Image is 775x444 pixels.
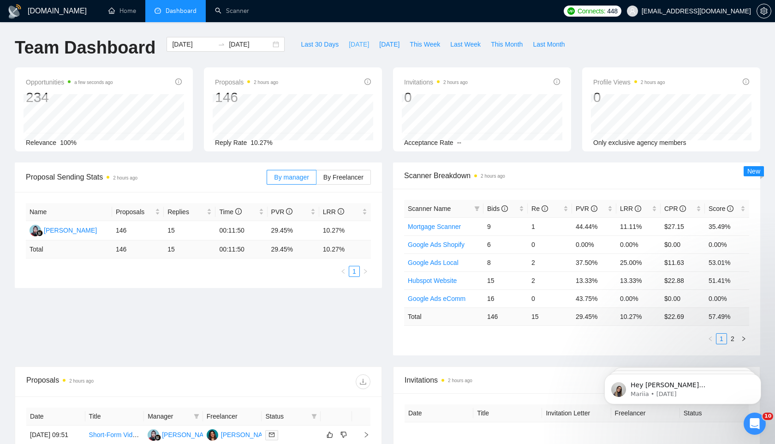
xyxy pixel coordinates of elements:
td: 0.00% [705,235,749,253]
span: Bids [487,205,508,212]
td: 0.00% [616,289,661,307]
a: homeHome [108,7,136,15]
span: Replies [167,207,205,217]
td: 1 [528,217,572,235]
span: info-circle [175,78,182,85]
a: 1 [716,334,727,344]
td: 2 [528,271,572,289]
button: [DATE] [374,37,405,52]
span: left [340,269,346,274]
span: info-circle [727,205,733,212]
li: 1 [716,333,727,344]
span: Score [709,205,733,212]
span: download [356,378,370,385]
th: Name [26,203,112,221]
a: 2 [727,334,738,344]
button: download [356,374,370,389]
span: info-circle [554,78,560,85]
td: 00:11:50 [215,221,267,240]
time: 2 hours ago [481,174,505,179]
td: $0.00 [661,289,705,307]
button: dislike [338,429,349,440]
li: Next Page [738,333,749,344]
span: [DATE] [379,39,399,49]
button: Last Month [528,37,570,52]
td: $27.15 [661,217,705,235]
td: 10.27 % [616,307,661,325]
span: New [747,168,760,175]
button: [DATE] [344,37,374,52]
button: left [338,266,349,277]
span: setting [757,7,771,15]
span: filter [311,414,317,419]
span: left [708,336,713,342]
button: right [738,333,749,344]
td: 57.49 % [705,307,749,325]
td: 15 [164,240,215,258]
a: NS[PERSON_NAME] [148,431,215,438]
td: 0.00% [572,235,616,253]
span: info-circle [542,205,548,212]
span: Proposal Sending Stats [26,171,267,183]
span: right [741,336,746,342]
td: 0.00% [616,235,661,253]
time: 2 hours ago [69,378,94,384]
span: swap-right [218,41,225,48]
span: info-circle [364,78,371,85]
li: 2 [727,333,738,344]
td: 29.45 % [572,307,616,325]
span: CPR [664,205,686,212]
td: 44.44% [572,217,616,235]
span: Relevance [26,139,56,146]
td: 16 [483,289,528,307]
td: 15 [528,307,572,325]
td: 13.33% [616,271,661,289]
span: info-circle [743,78,749,85]
img: upwork-logo.png [567,7,575,15]
td: 13.33% [572,271,616,289]
td: $11.63 [661,253,705,271]
iframe: Intercom live chat [744,413,766,435]
td: 9 [483,217,528,235]
li: Previous Page [338,266,349,277]
td: 0 [528,235,572,253]
td: 2 [528,253,572,271]
span: Status [265,411,308,421]
li: 1 [349,266,360,277]
th: Proposals [112,203,164,221]
span: mail [269,432,274,438]
span: dashboard [155,7,161,14]
a: NS[PERSON_NAME] [30,226,97,234]
span: info-circle [591,205,597,212]
td: 10.27 % [319,240,371,258]
td: 0 [528,289,572,307]
span: Invitations [404,77,468,88]
a: Google Ads Local [408,259,459,266]
span: like [327,431,333,438]
time: a few seconds ago [74,80,113,85]
td: 53.01% [705,253,749,271]
div: Proposals [26,374,198,389]
span: 10.27% [250,139,272,146]
th: Manager [144,408,203,426]
span: Scanner Breakdown [404,170,749,181]
td: $22.88 [661,271,705,289]
span: info-circle [635,205,641,212]
img: CW [207,429,218,441]
iframe: Intercom notifications message [590,354,775,419]
img: gigradar-bm.png [155,434,161,441]
button: Last 30 Days [296,37,344,52]
span: filter [192,409,201,423]
button: This Month [486,37,528,52]
button: left [705,333,716,344]
a: Hubspot Website [408,277,457,284]
td: 51.41% [705,271,749,289]
td: 146 [112,221,164,240]
td: $0.00 [661,235,705,253]
time: 2 hours ago [448,378,472,383]
span: PVR [271,208,293,216]
span: filter [474,206,480,211]
span: info-circle [286,208,292,215]
td: 0.00% [705,289,749,307]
